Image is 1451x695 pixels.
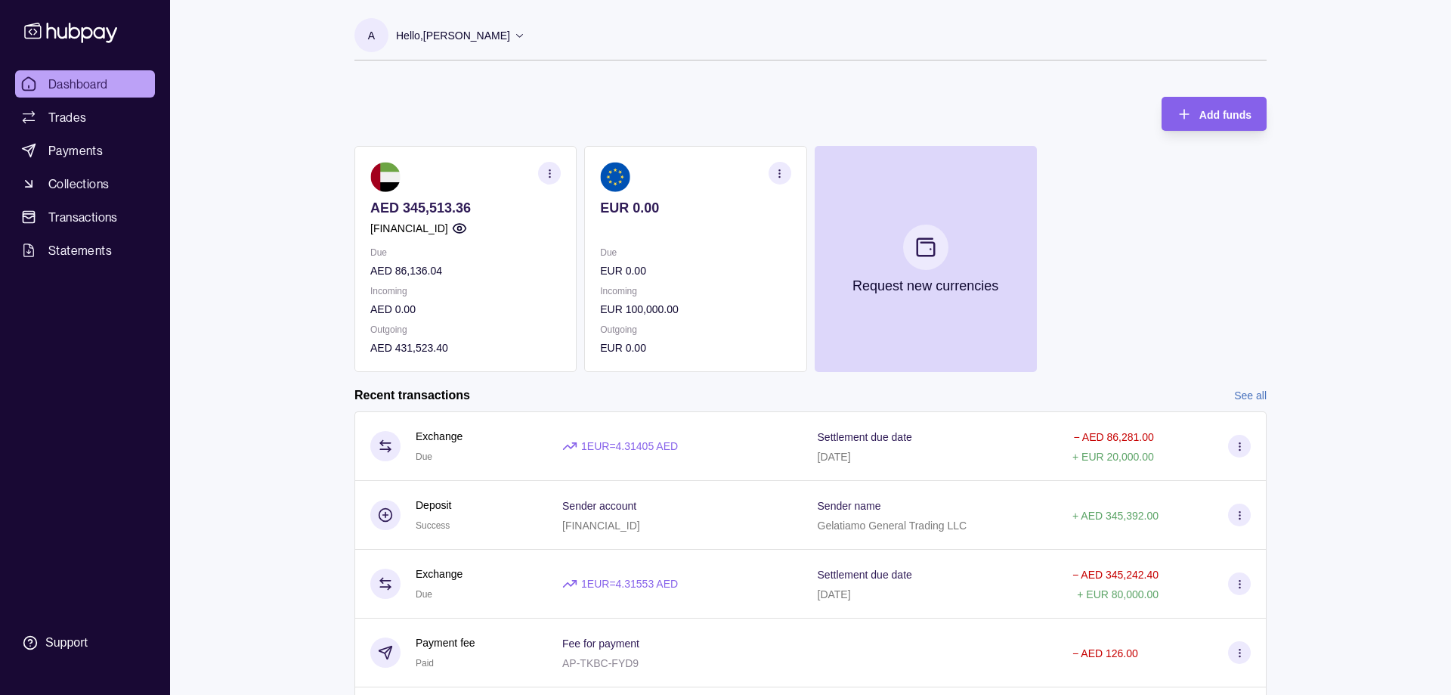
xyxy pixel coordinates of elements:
p: − AED 126.00 [1072,647,1138,659]
p: Gelatiamo General Trading LLC [818,520,967,532]
p: EUR 0.00 [600,200,790,216]
button: Add funds [1162,97,1267,131]
p: AED 0.00 [370,301,561,318]
p: Settlement due date [818,569,912,581]
a: Dashboard [15,70,155,98]
a: See all [1234,387,1267,404]
p: 1 EUR = 4.31553 AED [581,576,678,592]
p: EUR 0.00 [600,262,790,279]
button: Request new currencies [815,146,1037,372]
a: Trades [15,104,155,131]
p: Exchange [416,428,463,445]
p: AED 431,523.40 [370,340,561,356]
span: Transactions [48,208,118,226]
p: Request new currencies [852,278,998,294]
a: Payments [15,137,155,164]
p: Exchange [416,566,463,582]
img: eu [600,162,630,192]
p: Settlement due date [818,431,912,443]
p: − AED 345,242.40 [1072,569,1159,581]
p: AED 345,513.36 [370,200,561,216]
a: Transactions [15,203,155,231]
a: Collections [15,170,155,197]
p: Incoming [370,283,561,299]
span: Add funds [1199,109,1251,121]
p: Sender name [818,500,881,512]
p: + EUR 20,000.00 [1072,451,1154,463]
p: A [368,27,375,44]
span: Success [416,520,450,531]
p: [FINANCIAL_ID] [562,520,640,532]
p: Sender account [562,500,636,512]
p: EUR 100,000.00 [600,301,790,318]
span: Collections [48,175,109,193]
p: Outgoing [370,321,561,338]
p: − AED 86,281.00 [1074,431,1154,443]
p: AED 86,136.04 [370,262,561,279]
p: Outgoing [600,321,790,338]
p: Fee for payment [562,638,639,650]
p: Payment fee [416,634,475,651]
span: Paid [416,658,434,669]
p: + AED 345,392.00 [1072,510,1159,522]
span: Payments [48,141,103,160]
div: Support [45,634,88,651]
p: [DATE] [818,588,851,600]
span: Trades [48,108,86,126]
p: Due [600,244,790,261]
p: Incoming [600,283,790,299]
p: [DATE] [818,451,851,463]
p: EUR 0.00 [600,340,790,356]
p: Deposit [416,497,451,513]
img: ae [370,162,401,192]
p: AP-TKBC-FYD9 [562,657,639,669]
p: Due [370,244,561,261]
p: Hello, [PERSON_NAME] [396,27,510,44]
a: Statements [15,237,155,264]
h2: Recent transactions [354,387,470,404]
p: + EUR 80,000.00 [1077,588,1159,600]
span: Statements [48,241,112,259]
a: Support [15,627,155,659]
span: Dashboard [48,75,108,93]
span: Due [416,589,432,600]
p: [FINANCIAL_ID] [370,220,448,237]
span: Due [416,451,432,462]
p: 1 EUR = 4.31405 AED [581,438,678,455]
